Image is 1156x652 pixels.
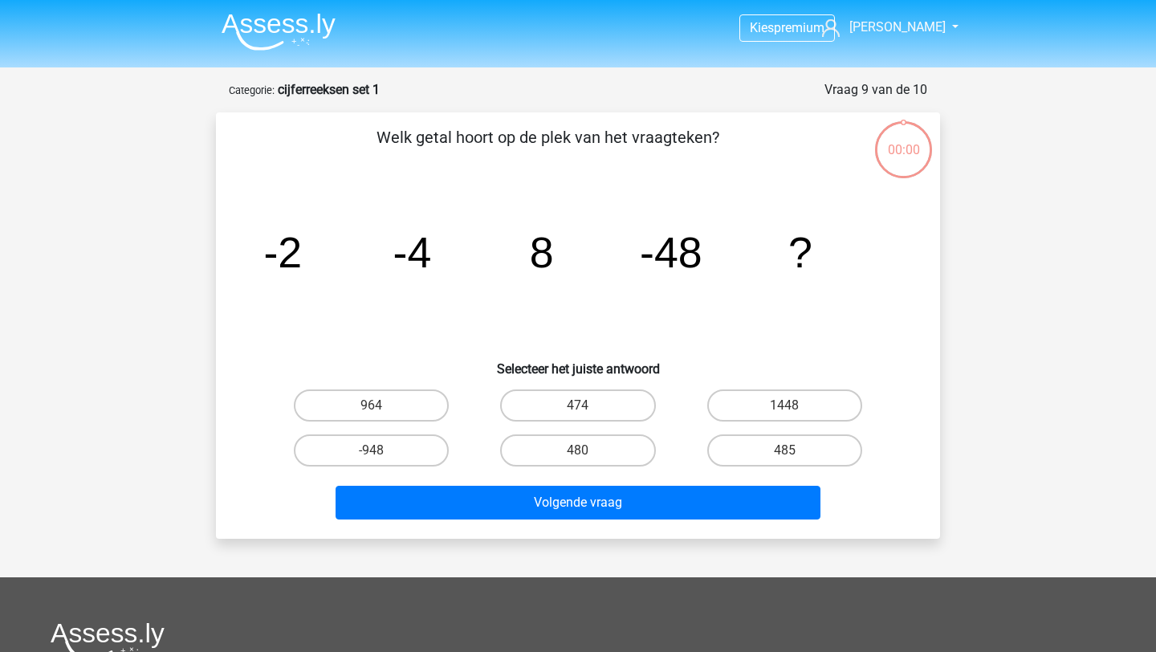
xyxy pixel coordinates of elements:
[222,13,336,51] img: Assessly
[750,20,774,35] span: Kies
[873,120,934,160] div: 00:00
[278,82,380,97] strong: cijferreeksen set 1
[707,434,862,467] label: 485
[229,84,275,96] small: Categorie:
[294,434,449,467] label: -948
[500,434,655,467] label: 480
[640,228,702,276] tspan: -48
[500,389,655,422] label: 474
[816,18,947,37] a: [PERSON_NAME]
[242,125,854,173] p: Welk getal hoort op de plek van het vraagteken?
[788,228,812,276] tspan: ?
[849,19,946,35] span: [PERSON_NAME]
[294,389,449,422] label: 964
[393,228,432,276] tspan: -4
[242,348,914,377] h6: Selecteer het juiste antwoord
[774,20,824,35] span: premium
[707,389,862,422] label: 1448
[740,17,834,39] a: Kiespremium
[824,80,927,100] div: Vraag 9 van de 10
[530,228,554,276] tspan: 8
[263,228,302,276] tspan: -2
[336,486,821,520] button: Volgende vraag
